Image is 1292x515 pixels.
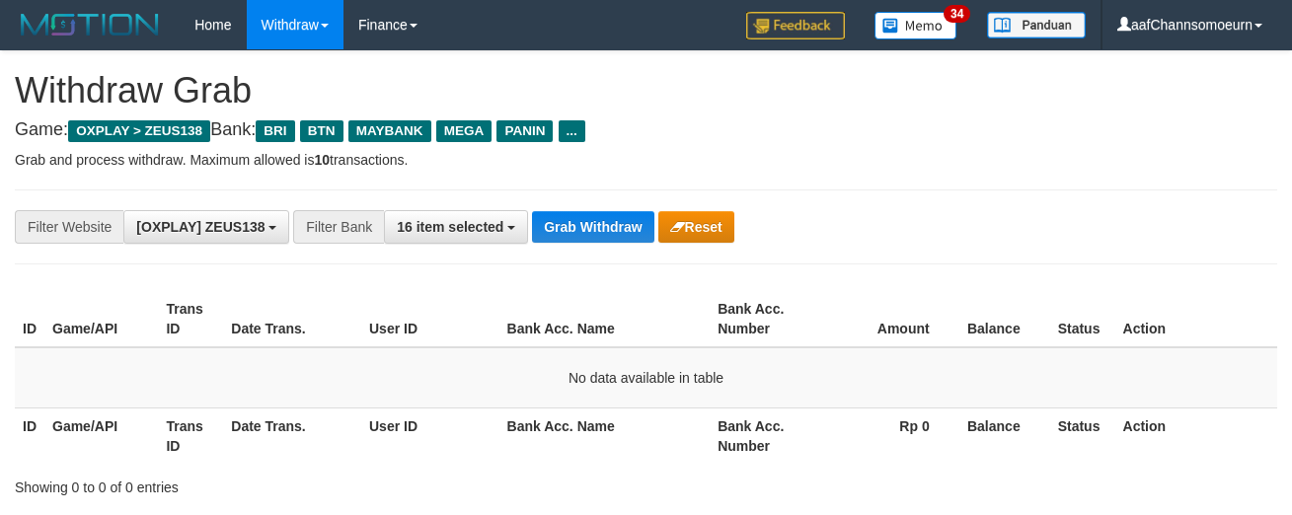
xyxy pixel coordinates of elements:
th: User ID [361,407,499,464]
td: No data available in table [15,347,1277,408]
th: ID [15,407,44,464]
th: Game/API [44,407,158,464]
h4: Game: Bank: [15,120,1277,140]
th: ID [15,291,44,347]
span: BTN [300,120,343,142]
th: Action [1115,291,1277,347]
th: Bank Acc. Name [499,291,711,347]
button: [OXPLAY] ZEUS138 [123,210,289,244]
th: Status [1050,291,1115,347]
th: Bank Acc. Name [499,407,711,464]
img: Button%20Memo.svg [874,12,957,39]
button: Grab Withdraw [532,211,653,243]
span: PANIN [496,120,553,142]
p: Grab and process withdraw. Maximum allowed is transactions. [15,150,1277,170]
span: ... [559,120,585,142]
div: Filter Website [15,210,123,244]
th: Trans ID [158,291,223,347]
th: Amount [823,291,958,347]
th: Bank Acc. Number [710,407,823,464]
div: Showing 0 to 0 of 0 entries [15,470,523,497]
th: Trans ID [158,407,223,464]
span: OXPLAY > ZEUS138 [68,120,210,142]
th: Action [1115,407,1277,464]
th: Date Trans. [223,407,361,464]
button: Reset [658,211,734,243]
span: MEGA [436,120,493,142]
th: Date Trans. [223,291,361,347]
div: Filter Bank [293,210,384,244]
span: 34 [944,5,970,23]
span: [OXPLAY] ZEUS138 [136,219,265,235]
h1: Withdraw Grab [15,71,1277,110]
th: Balance [959,291,1050,347]
th: Bank Acc. Number [710,291,823,347]
span: 16 item selected [397,219,503,235]
span: MAYBANK [348,120,431,142]
img: Feedback.jpg [746,12,845,39]
span: BRI [256,120,294,142]
th: Game/API [44,291,158,347]
th: Status [1050,407,1115,464]
img: panduan.png [987,12,1086,38]
th: User ID [361,291,499,347]
img: MOTION_logo.png [15,10,165,39]
button: 16 item selected [384,210,528,244]
strong: 10 [314,152,330,168]
th: Rp 0 [823,407,958,464]
th: Balance [959,407,1050,464]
